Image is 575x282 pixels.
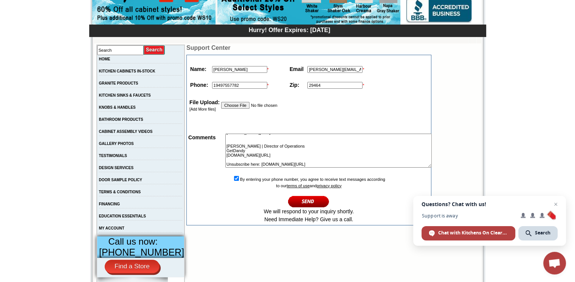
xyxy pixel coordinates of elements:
a: HOME [99,57,110,61]
a: Find a Store [105,260,160,273]
a: KNOBS & HANDLES [99,105,136,109]
span: Close chat [551,200,560,209]
a: GRANITE PRODUCTS [99,81,138,85]
div: Chat with Kitchens On Clearance [422,226,515,240]
span: [PHONE_NUMBER] [99,247,184,257]
a: FINANCING [99,202,120,206]
strong: File Upload: [189,99,220,105]
span: We will respond to your inquiry shortly. Need Immediate Help? Give us a call. [264,208,354,222]
a: DOOR SAMPLE POLICY [99,178,142,182]
span: Chat with Kitchens On Clearance [438,230,508,236]
td: Support Center [186,45,431,51]
strong: Phone: [190,82,208,88]
strong: Zip: [290,82,299,88]
a: privacy policy [316,183,341,188]
input: Submit [144,45,165,55]
input: +1(XXX)-XXX-XXXX [212,82,267,89]
a: TESTIMONIALS [99,154,127,158]
a: EDUCATION ESSENTIALS [99,214,146,218]
a: GALLERY PHOTOS [99,142,134,146]
span: Questions? Chat with us! [422,201,558,207]
span: Support is away [422,213,515,219]
div: Open chat [543,252,566,274]
div: Search [518,226,558,240]
a: TERMS & CONDITIONS [99,190,141,194]
a: CABINET ASSEMBLY VIDEOS [99,129,153,134]
a: BATHROOM PRODUCTS [99,117,143,122]
td: By entering your phone number, you agree to receive text messages according to our and [188,174,430,224]
span: Call us now: [108,236,158,247]
a: terms of use [287,183,310,188]
strong: Comments [188,134,215,140]
input: Continue [288,195,329,208]
strong: Name: [190,66,206,72]
a: [Add More files] [189,107,215,111]
a: DESIGN SERVICES [99,166,134,170]
div: Hurry! Offer Expires: [DATE] [93,26,486,34]
a: KITCHEN CABINETS IN-STOCK [99,69,155,73]
span: Search [535,230,550,236]
a: MY ACCOUNT [99,226,124,230]
a: KITCHEN SINKS & FAUCETS [99,93,151,97]
strong: Email [290,66,304,72]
